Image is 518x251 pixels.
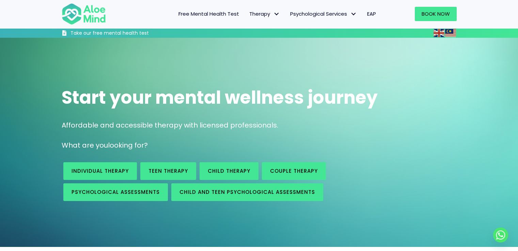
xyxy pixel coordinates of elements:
[270,167,318,174] span: Couple therapy
[178,10,239,17] span: Free Mental Health Test
[362,7,381,21] a: EAP
[173,7,244,21] a: Free Mental Health Test
[445,29,456,37] img: ms
[63,162,137,180] a: Individual therapy
[140,162,196,180] a: Teen Therapy
[434,29,444,37] img: en
[349,9,359,19] span: Psychological Services: submenu
[62,85,378,110] span: Start your mental wellness journey
[415,7,457,21] a: Book Now
[285,7,362,21] a: Psychological ServicesPsychological Services: submenu
[249,10,280,17] span: Therapy
[422,10,450,17] span: Book Now
[63,183,168,201] a: Psychological assessments
[493,228,508,242] a: Whatsapp
[290,10,357,17] span: Psychological Services
[262,162,326,180] a: Couple therapy
[272,9,282,19] span: Therapy: submenu
[72,188,160,196] span: Psychological assessments
[62,30,185,38] a: Take our free mental health test
[70,30,185,37] h3: Take our free mental health test
[200,162,258,180] a: Child Therapy
[445,29,457,37] a: Malay
[62,120,457,130] p: Affordable and accessible therapy with licensed professionals.
[244,7,285,21] a: TherapyTherapy: submenu
[367,10,376,17] span: EAP
[108,140,148,150] span: looking for?
[208,167,250,174] span: Child Therapy
[434,29,445,37] a: English
[62,140,108,150] span: What are you
[115,7,381,21] nav: Menu
[148,167,188,174] span: Teen Therapy
[62,3,106,25] img: Aloe mind Logo
[171,183,323,201] a: Child and Teen Psychological assessments
[72,167,129,174] span: Individual therapy
[179,188,315,196] span: Child and Teen Psychological assessments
